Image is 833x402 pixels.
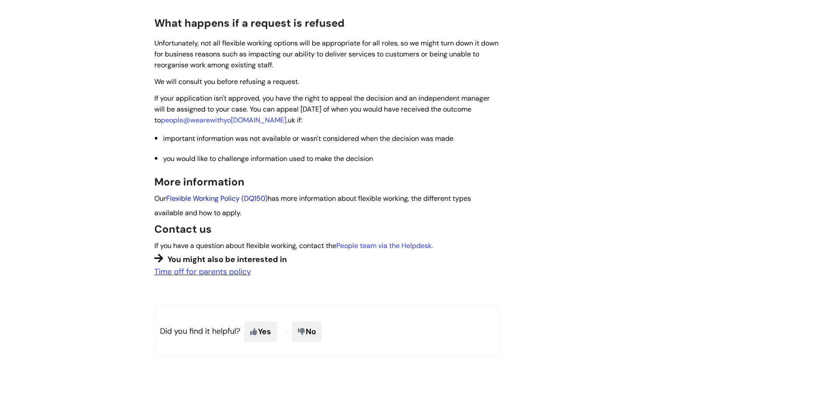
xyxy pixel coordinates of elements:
a: Flexible Working Policy (DQ150) [166,194,268,203]
a: [DOMAIN_NAME] [231,115,286,125]
span: More information [154,175,244,189]
span: If your application isn't approved, you have the right to appeal the decision and an independent ... [154,94,490,125]
span: No [292,322,322,342]
span: Our has more information about flexible working, the different types available and how to apply. [154,194,471,217]
a: People team via the Helpdesk. [336,241,433,250]
span: Contact us [154,222,212,236]
span: important information was not available or wasn't considered when the decision was made [163,134,453,143]
span: Unfortunately, not all flexible working options will be appropriate for all roles, so we might tu... [154,38,498,70]
p: Did you find it helpful? [154,307,500,356]
a: Time off for parents policy [154,266,251,277]
span: We will consult you before refusing a request. [154,77,299,86]
span: you would like to challenge information used to make the decision [163,154,373,163]
a: people@wearewithyo [161,115,231,125]
span: What happens if a request is refused [154,16,345,30]
span: Yes [244,322,277,342]
span: If you have a question about flexible working, contact the [154,241,435,250]
span: You might also be interested in [167,254,287,265]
